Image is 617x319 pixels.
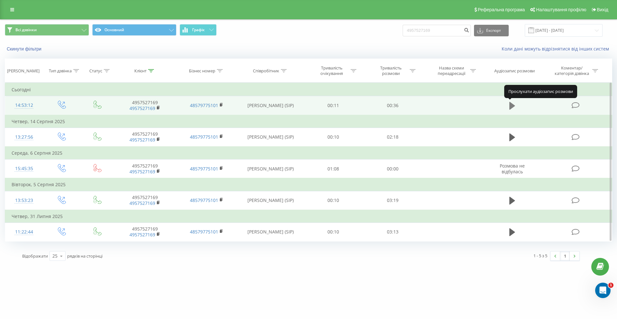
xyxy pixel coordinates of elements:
button: Скинути фільтри [5,46,45,52]
td: 00:00 [363,159,422,178]
a: 48579775101 [190,102,218,108]
td: [PERSON_NAME] (SIP) [237,223,304,241]
span: Графік [192,28,205,32]
a: 4957527169 [130,105,155,111]
td: [PERSON_NAME] (SIP) [237,96,304,115]
td: 4957527169 [114,128,176,147]
div: 13:53:23 [12,194,37,207]
div: 11:22:44 [12,226,37,238]
button: Графік [180,24,217,36]
a: 4957527169 [130,169,155,175]
td: Сьогодні [5,83,612,96]
span: Всі дзвінки [15,27,37,32]
div: Коментар/категорія дзвінка [553,65,591,76]
a: Коли дані можуть відрізнятися вiд інших систем [502,46,612,52]
div: 1 - 5 з 5 [533,252,547,259]
td: Четвер, 14 Серпня 2025 [5,115,612,128]
td: [PERSON_NAME] (SIP) [237,191,304,210]
div: Тривалість очікування [315,65,349,76]
a: 4957527169 [130,200,155,206]
div: 14:53:12 [12,99,37,112]
td: 03:13 [363,223,422,241]
a: 48579775101 [190,197,218,203]
td: 02:18 [363,128,422,147]
td: 00:10 [304,128,363,147]
div: 13:27:56 [12,131,37,143]
td: [PERSON_NAME] (SIP) [237,159,304,178]
div: Бізнес номер [189,68,215,74]
td: 01:08 [304,159,363,178]
div: Співробітник [253,68,279,74]
span: Відображати [22,253,48,259]
a: 4957527169 [130,232,155,238]
span: 1 [608,283,613,288]
button: Всі дзвінки [5,24,89,36]
td: [PERSON_NAME] (SIP) [237,128,304,147]
td: 4957527169 [114,223,176,241]
td: 00:36 [363,96,422,115]
div: Статус [89,68,102,74]
td: 00:11 [304,96,363,115]
input: Пошук за номером [403,25,471,36]
td: 4957527169 [114,159,176,178]
a: 1 [560,251,570,260]
div: Прослухати аудіозапис розмови [504,85,577,98]
td: Вівторок, 5 Серпня 2025 [5,178,612,191]
a: 48579775101 [190,229,218,235]
a: 48579775101 [190,166,218,172]
span: рядків на сторінці [67,253,103,259]
div: 25 [52,253,58,259]
td: Середа, 6 Серпня 2025 [5,147,612,159]
div: Назва схеми переадресації [434,65,469,76]
span: Налаштування профілю [536,7,586,12]
iframe: Intercom live chat [595,283,611,298]
td: 03:19 [363,191,422,210]
a: 4957527169 [130,137,155,143]
a: 48579775101 [190,134,218,140]
button: Основний [92,24,176,36]
div: [PERSON_NAME] [7,68,40,74]
div: 15:45:35 [12,162,37,175]
span: Розмова не відбулась [500,163,525,175]
td: 00:10 [304,223,363,241]
span: Вихід [597,7,608,12]
button: Експорт [474,25,509,36]
div: Тривалість розмови [374,65,408,76]
td: 00:10 [304,191,363,210]
td: Четвер, 31 Липня 2025 [5,210,612,223]
span: Реферальна програма [478,7,525,12]
div: Клієнт [134,68,147,74]
td: 4957527169 [114,96,176,115]
div: Тип дзвінка [49,68,72,74]
div: Аудіозапис розмови [494,68,535,74]
td: 4957527169 [114,191,176,210]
